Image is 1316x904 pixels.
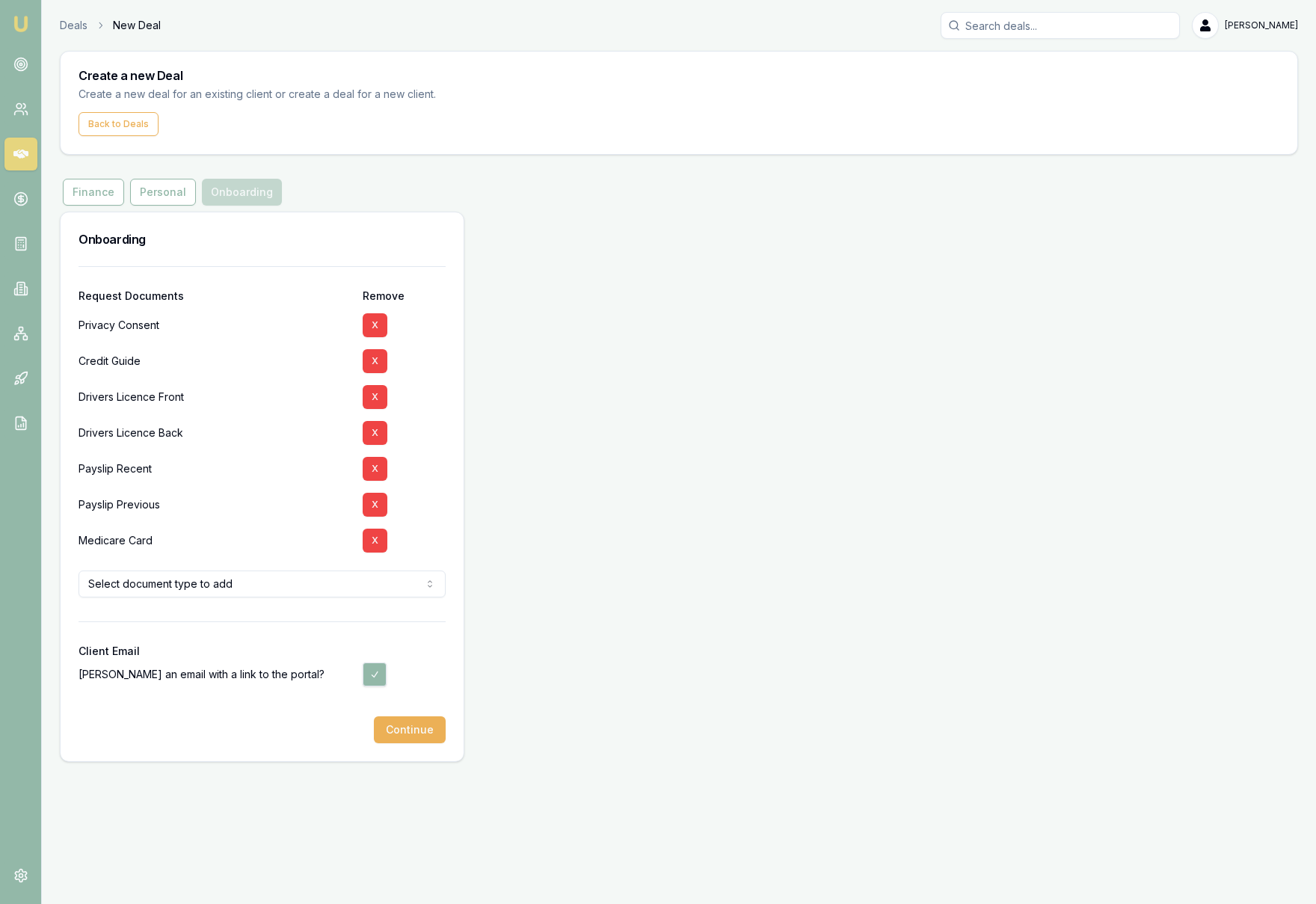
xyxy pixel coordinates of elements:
[63,179,124,206] button: Finance
[363,385,387,409] button: X
[79,523,351,559] div: Medicare Card
[941,12,1180,39] input: Search deals
[79,487,351,523] div: Payslip Previous
[363,493,387,517] button: X
[1225,19,1298,31] span: [PERSON_NAME]
[374,716,446,743] button: Continue
[79,112,159,136] button: Back to Deals
[363,457,387,481] button: X
[12,15,30,33] img: emu-icon-u.png
[79,343,351,379] div: Credit Guide
[79,415,351,451] div: Drivers Licence Back
[363,349,387,373] button: X
[79,307,351,343] div: Privacy Consent
[363,291,446,301] div: Remove
[363,421,387,445] button: X
[363,529,387,553] button: X
[79,291,351,301] div: Request Documents
[79,379,351,415] div: Drivers Licence Front
[79,667,325,682] label: [PERSON_NAME] an email with a link to the portal?
[79,451,351,487] div: Payslip Recent
[60,18,161,33] nav: breadcrumb
[363,313,387,337] button: X
[60,18,87,33] a: Deals
[130,179,196,206] button: Personal
[113,18,161,33] span: New Deal
[79,86,461,103] p: Create a new deal for an existing client or create a deal for a new client.
[79,646,446,657] div: Client Email
[79,230,446,248] h3: Onboarding
[79,70,1279,82] h3: Create a new Deal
